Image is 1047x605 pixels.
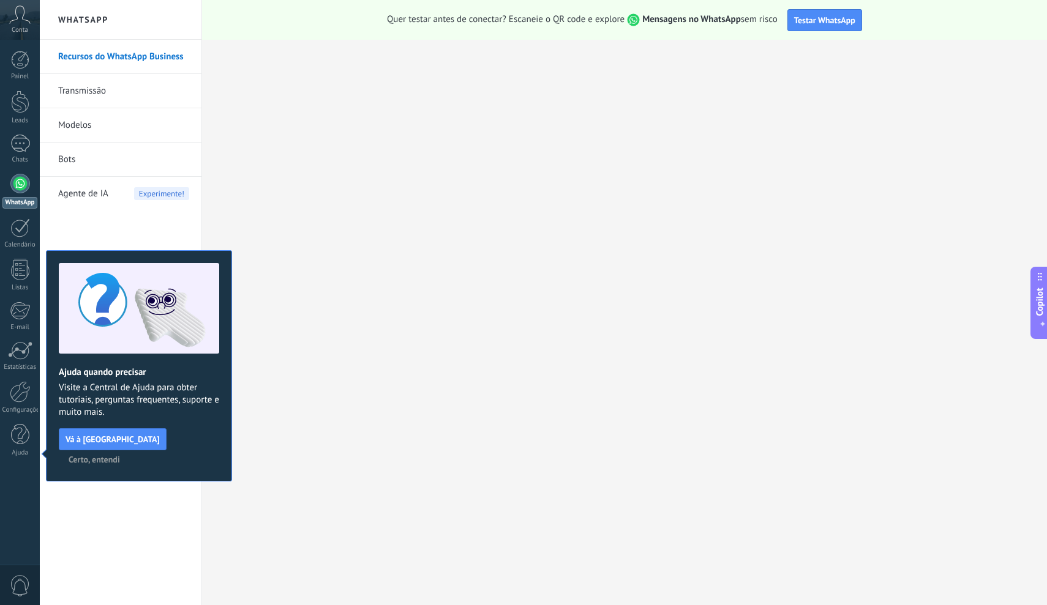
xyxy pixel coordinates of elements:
div: Calendário [2,241,38,249]
li: Recursos do WhatsApp Business [40,40,201,74]
button: Testar WhatsApp [787,9,862,31]
div: Configurações [2,406,38,414]
div: E-mail [2,324,38,332]
div: Leads [2,117,38,125]
div: Ajuda [2,449,38,457]
a: Agente de IAExperimente! [58,177,189,211]
div: WhatsApp [2,197,37,209]
button: Vá à [GEOGRAPHIC_DATA] [59,428,167,450]
span: Copilot [1034,288,1046,316]
li: Agente de IA [40,177,201,210]
a: Bots [58,143,189,177]
span: Quer testar antes de conectar? Escaneie o QR code e explore sem risco [387,13,778,26]
a: Modelos [58,108,189,143]
div: Listas [2,284,38,292]
span: Testar WhatsApp [794,15,855,26]
span: Experimente! [134,187,189,200]
div: Chats [2,156,38,164]
span: Vá à [GEOGRAPHIC_DATA] [66,435,160,444]
span: Certo, entendi [69,455,120,464]
div: Painel [2,73,38,81]
span: Visite a Central de Ajuda para obter tutoriais, perguntas frequentes, suporte e muito mais. [59,382,219,418]
li: Modelos [40,108,201,143]
button: Certo, entendi [63,450,126,469]
h2: Ajuda quando precisar [59,366,219,378]
li: Bots [40,143,201,177]
span: Conta [12,26,28,34]
li: Transmissão [40,74,201,108]
strong: Mensagens no WhatsApp [642,13,741,25]
span: Agente de IA [58,177,108,211]
a: Recursos do WhatsApp Business [58,40,189,74]
a: Transmissão [58,74,189,108]
div: Estatísticas [2,363,38,371]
